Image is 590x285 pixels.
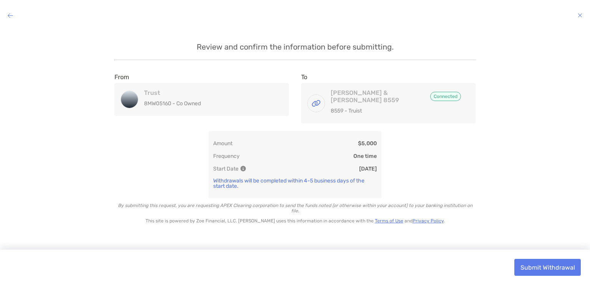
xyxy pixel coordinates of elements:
p: This site is powered by Zoe Financial, LLC. [PERSON_NAME] uses this information in accordance wit... [114,218,476,224]
img: Trust [121,91,138,108]
p: $5,000 [358,140,377,147]
span: Connected [430,92,461,101]
h4: [PERSON_NAME] & [PERSON_NAME] 8559 [331,89,461,104]
label: From [114,73,129,81]
p: One time [353,153,377,159]
p: 8559 - Truist [331,106,461,116]
p: Review and confirm the information before submitting. [114,42,476,52]
img: James & Christi 8559 [308,95,325,112]
a: Privacy Policy [413,218,444,224]
p: Frequency [213,153,240,159]
button: Submit Withdrawal [514,259,581,276]
h4: Trust [144,89,274,96]
p: By submitting this request, you are requesting APEX Clearing corporation to send the funds noted ... [114,203,476,214]
p: Amount [213,140,232,147]
p: [DATE] [359,166,377,172]
p: 8MW05160 - Co Owned [144,99,274,108]
a: Terms of Use [375,218,403,224]
p: Withdrawals will be completed within 4-5 business days of the start date. [213,178,377,189]
p: Start Date [213,166,245,172]
label: To [301,73,307,81]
